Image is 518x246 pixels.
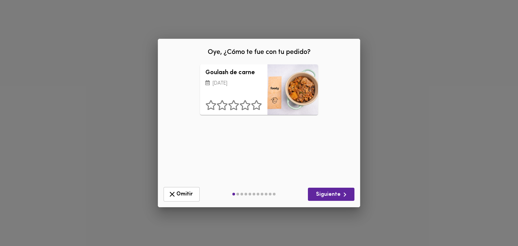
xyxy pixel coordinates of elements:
[313,190,349,199] span: Siguiente
[479,207,511,239] iframe: Messagebird Livechat Widget
[205,70,262,76] h3: Goulash de carne
[205,80,262,88] p: [DATE]
[308,188,354,201] button: Siguiente
[168,190,195,198] span: Omitir
[267,64,318,115] div: Goulash de carne
[208,49,311,56] span: Oye, ¿Cómo te fue con tu pedido?
[164,187,200,202] button: Omitir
